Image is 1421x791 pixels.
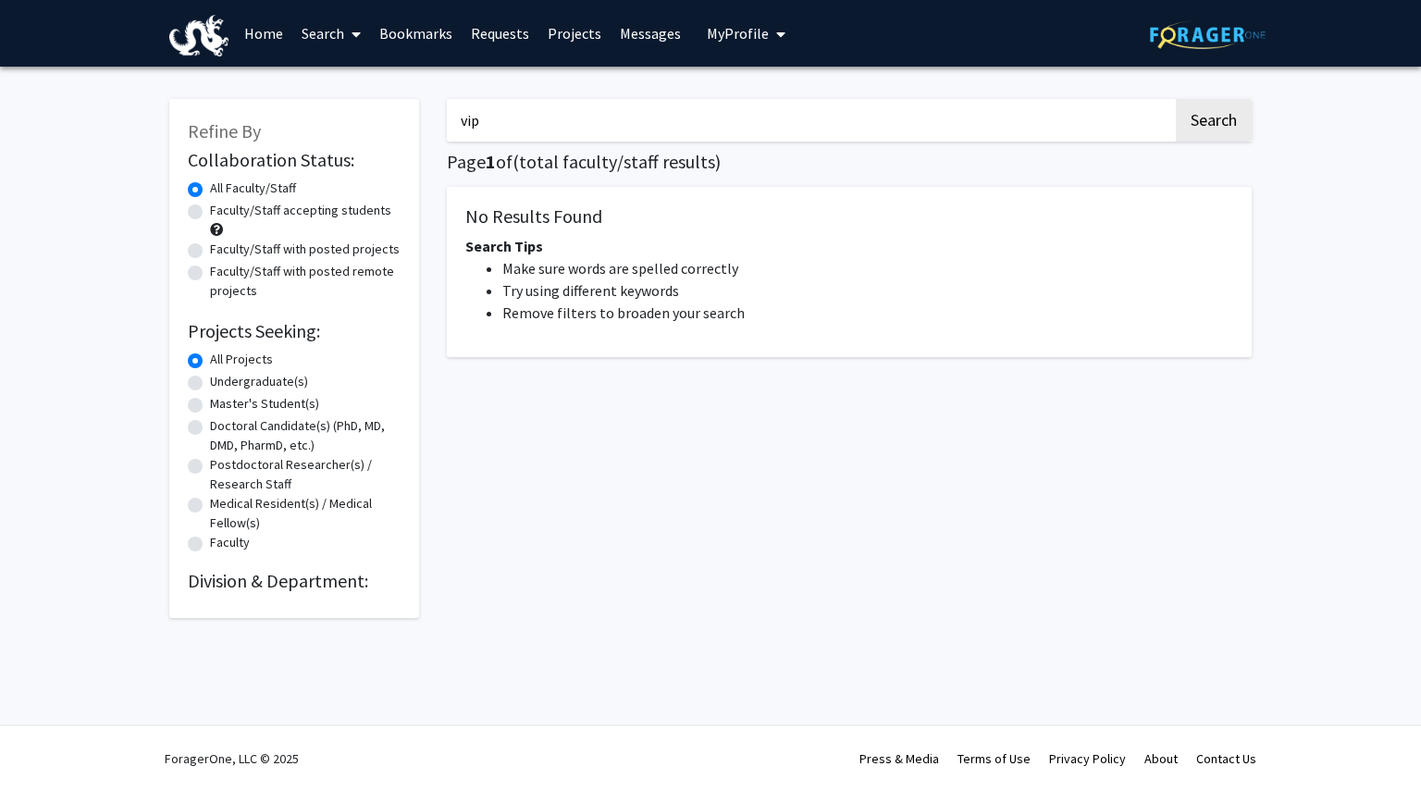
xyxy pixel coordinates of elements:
h2: Collaboration Status: [188,149,401,171]
nav: Page navigation [447,376,1252,418]
label: Faculty/Staff accepting students [210,201,391,220]
a: Projects [538,1,611,66]
a: Search [292,1,370,66]
label: Undergraduate(s) [210,372,308,391]
li: Remove filters to broaden your search [502,302,1233,324]
h2: Division & Department: [188,570,401,592]
div: ForagerOne, LLC © 2025 [165,726,299,791]
button: Search [1176,99,1252,142]
label: Faculty/Staff with posted remote projects [210,262,401,301]
a: Privacy Policy [1049,750,1126,767]
a: Home [235,1,292,66]
label: Master's Student(s) [210,394,319,414]
span: Search Tips [465,237,543,255]
h5: No Results Found [465,205,1233,228]
a: Requests [462,1,538,66]
span: 1 [486,150,496,173]
img: Drexel University Logo [169,15,229,56]
a: Messages [611,1,690,66]
li: Make sure words are spelled correctly [502,257,1233,279]
label: Faculty [210,533,250,552]
label: Doctoral Candidate(s) (PhD, MD, DMD, PharmD, etc.) [210,416,401,455]
label: All Projects [210,350,273,369]
a: Press & Media [859,750,939,767]
span: My Profile [707,24,769,43]
a: Terms of Use [958,750,1031,767]
span: Refine By [188,119,261,142]
input: Search Keywords [447,99,1173,142]
a: About [1144,750,1178,767]
li: Try using different keywords [502,279,1233,302]
label: Postdoctoral Researcher(s) / Research Staff [210,455,401,494]
a: Contact Us [1196,750,1256,767]
a: Bookmarks [370,1,462,66]
img: ForagerOne Logo [1150,20,1266,49]
h2: Projects Seeking: [188,320,401,342]
h1: Page of ( total faculty/staff results) [447,151,1252,173]
label: Medical Resident(s) / Medical Fellow(s) [210,494,401,533]
label: Faculty/Staff with posted projects [210,240,400,259]
label: All Faculty/Staff [210,179,296,198]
